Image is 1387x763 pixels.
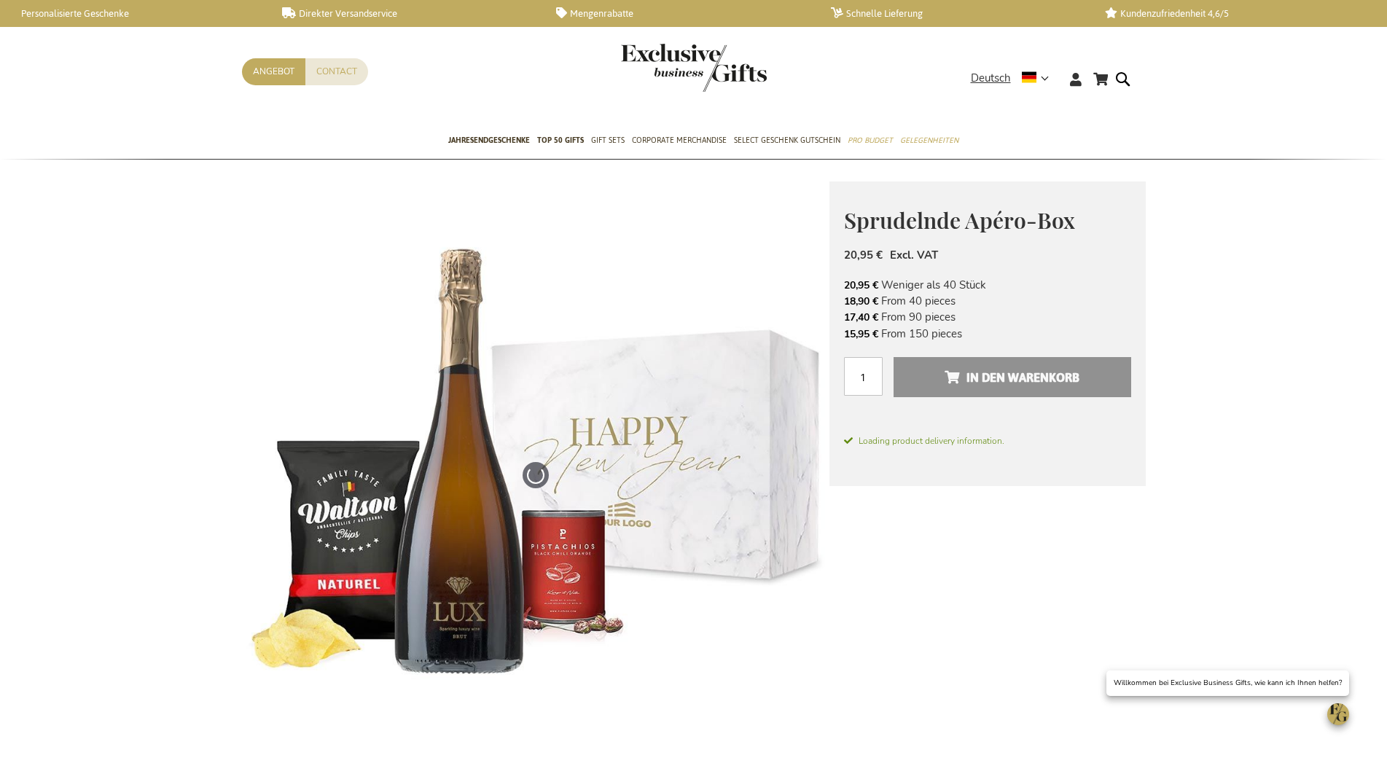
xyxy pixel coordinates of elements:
[848,133,893,148] span: Pro Budget
[844,434,1131,447] span: Loading product delivery information.
[305,58,368,85] a: Contact
[971,70,1011,87] span: Deutsch
[537,133,584,148] span: TOP 50 Gifts
[844,357,883,396] input: Menge
[591,133,625,148] span: Gift Sets
[282,7,534,20] a: Direkter Versandservice
[556,7,808,20] a: Mengenrabatte
[242,58,305,85] a: Angebot
[900,123,958,160] a: Gelegenheiten
[448,123,530,160] a: Jahresendgeschenke
[844,206,1075,235] span: Sprudelnde Apéro-Box
[632,133,727,148] span: Corporate Merchandise
[734,123,840,160] a: Select Geschenk Gutschein
[844,294,878,308] span: 18,90 €
[734,133,840,148] span: Select Geschenk Gutschein
[890,248,938,262] span: Excl. VAT
[844,326,1131,342] li: From 150 pieces
[537,123,584,160] a: TOP 50 Gifts
[448,133,530,148] span: Jahresendgeschenke
[632,123,727,160] a: Corporate Merchandise
[844,309,1131,325] li: From 90 pieces
[7,7,259,20] a: Personalisierte Geschenke
[844,327,878,341] span: 15,95 €
[844,248,883,262] span: 20,95 €
[1105,7,1356,20] a: Kundenzufriedenheit 4,6/5
[844,293,1131,309] li: From 40 pieces
[971,70,1058,87] div: Deutsch
[621,44,767,92] img: Exclusive Business gifts logo
[844,310,878,324] span: 17,40 €
[844,278,878,292] span: 20,95 €
[621,44,694,92] a: store logo
[591,123,625,160] a: Gift Sets
[900,133,958,148] span: Gelegenheiten
[831,7,1082,20] a: Schnelle Lieferung
[848,123,893,160] a: Pro Budget
[844,277,1131,293] li: Weniger als 40 Stück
